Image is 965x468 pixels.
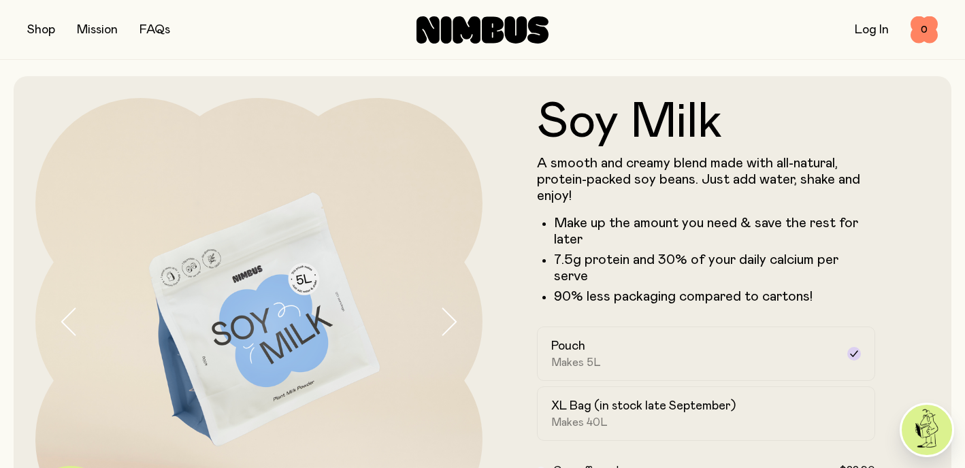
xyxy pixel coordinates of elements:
[140,24,170,36] a: FAQs
[537,98,875,147] h1: Soy Milk
[554,252,875,284] li: 7.5g protein and 30% of your daily calcium per serve
[551,338,585,354] h2: Pouch
[551,356,601,369] span: Makes 5L
[77,24,118,36] a: Mission
[902,405,952,455] img: agent
[551,398,736,414] h2: XL Bag (in stock late September)
[551,416,608,429] span: Makes 40L
[855,24,889,36] a: Log In
[554,288,875,305] p: 90% less packaging compared to cartons!
[554,215,875,248] li: Make up the amount you need & save the rest for later
[537,155,875,204] p: A smooth and creamy blend made with all-natural, protein-packed soy beans. Just add water, shake ...
[911,16,938,44] button: 0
